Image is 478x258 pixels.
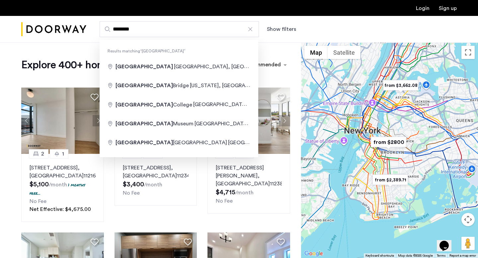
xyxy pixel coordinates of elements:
[49,182,67,187] sub: /month
[365,253,394,258] button: Keyboard shortcuts
[21,58,192,72] h1: Explore 400+ homes and apartments
[228,140,397,145] span: [GEOGRAPHIC_DATA], [GEOGRAPHIC_DATA], [GEOGRAPHIC_DATA]
[100,48,258,54] span: Results matching
[93,115,104,126] button: Next apartment
[123,164,189,180] p: [STREET_ADDRESS] 11234
[216,189,235,196] span: $4,715
[62,150,64,158] span: 1
[461,213,475,226] button: Map camera controls
[116,140,173,145] span: [GEOGRAPHIC_DATA]
[380,78,421,93] div: from $3,662.08
[303,249,325,258] img: Google
[140,49,186,53] q: [GEOGRAPHIC_DATA]
[123,190,140,196] span: No Fee
[30,181,49,188] span: $5,100
[21,88,104,154] img: 2016_638673975962267132.jpeg
[116,102,173,107] span: [GEOGRAPHIC_DATA]
[116,140,228,145] span: [GEOGRAPHIC_DATA]
[240,59,290,71] ng-select: sort-apartment
[190,83,334,88] span: [US_STATE], [GEOGRAPHIC_DATA], [GEOGRAPHIC_DATA]
[461,46,475,59] button: Toggle fullscreen view
[174,64,285,69] span: [GEOGRAPHIC_DATA], [GEOGRAPHIC_DATA]
[235,190,254,195] sub: /month
[116,102,193,107] span: College
[21,154,104,222] a: 21[STREET_ADDRESS], [GEOGRAPHIC_DATA]112161 months free...No FeeNet Effective: $4,675.00
[123,181,144,188] span: $3,400
[368,135,409,150] div: from $2800
[193,101,420,107] span: [GEOGRAPHIC_DATA], [GEOGRAPHIC_DATA], [GEOGRAPHIC_DATA], [GEOGRAPHIC_DATA]
[216,198,233,204] span: No Fee
[416,6,430,11] a: Login
[437,231,458,251] iframe: chat widget
[30,164,96,180] p: [STREET_ADDRESS] 11216
[437,253,445,258] a: Terms (opens in new tab)
[439,6,457,11] a: Registration
[116,64,173,69] span: [GEOGRAPHIC_DATA]
[304,46,328,59] button: Show street map
[115,154,197,206] a: 32[STREET_ADDRESS], [GEOGRAPHIC_DATA]11234No Fee
[279,115,290,126] button: Next apartment
[267,25,296,33] button: Show or hide filters
[328,46,360,59] button: Show satellite imagery
[21,115,33,126] button: Previous apartment
[21,17,86,42] img: logo
[144,182,162,187] sub: /month
[116,83,190,88] span: Bridge
[216,164,282,188] p: [STREET_ADDRESS][PERSON_NAME] 11238
[449,253,476,258] a: Report a map error
[398,254,433,257] span: Map data ©2025 Google
[461,237,475,250] button: Drag Pegman onto the map to open Street View
[30,207,91,212] span: Net Effective: $4,675.00
[21,17,86,42] a: Cazamio Logo
[30,199,46,204] span: No Fee
[195,121,421,126] span: [GEOGRAPHIC_DATA], [GEOGRAPHIC_DATA], [GEOGRAPHIC_DATA], [GEOGRAPHIC_DATA]
[243,61,281,70] div: Recommended
[116,121,195,126] span: Museum
[370,172,411,187] div: from $2,389.71
[116,83,173,88] span: [GEOGRAPHIC_DATA]
[303,249,325,258] a: Open this area in Google Maps (opens a new window)
[116,121,173,126] span: [GEOGRAPHIC_DATA]
[100,21,259,37] input: Apartment Search
[207,154,290,214] a: 11[STREET_ADDRESS][PERSON_NAME], [GEOGRAPHIC_DATA]11238No Fee
[41,150,44,158] span: 2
